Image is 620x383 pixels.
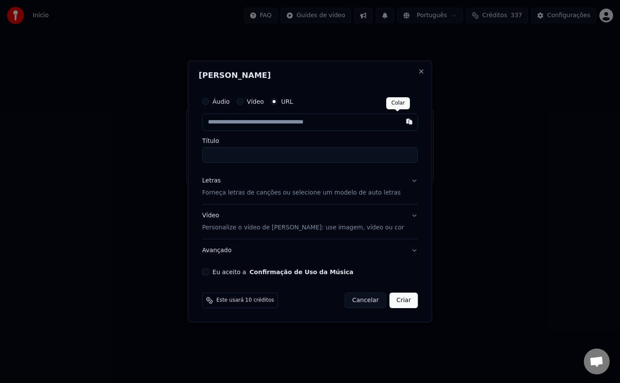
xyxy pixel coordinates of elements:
[202,188,401,197] p: Forneça letras de canções ou selecione um modelo de auto letras
[202,239,418,262] button: Avançado
[213,99,230,105] label: Áudio
[217,297,274,304] span: Este usará 10 créditos
[213,269,353,275] label: Eu aceito a
[199,71,422,79] h2: [PERSON_NAME]
[202,176,221,185] div: Letras
[247,99,264,105] label: Vídeo
[345,293,386,308] button: Cancelar
[202,204,418,239] button: VídeoPersonalize o vídeo de [PERSON_NAME]: use imagem, vídeo ou cor
[390,293,418,308] button: Criar
[202,138,418,144] label: Título
[202,223,404,232] p: Personalize o vídeo de [PERSON_NAME]: use imagem, vídeo ou cor
[250,269,353,275] button: Eu aceito a
[202,211,404,232] div: Vídeo
[281,99,293,105] label: URL
[386,97,410,109] div: Colar
[202,170,418,204] button: LetrasForneça letras de canções ou selecione um modelo de auto letras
